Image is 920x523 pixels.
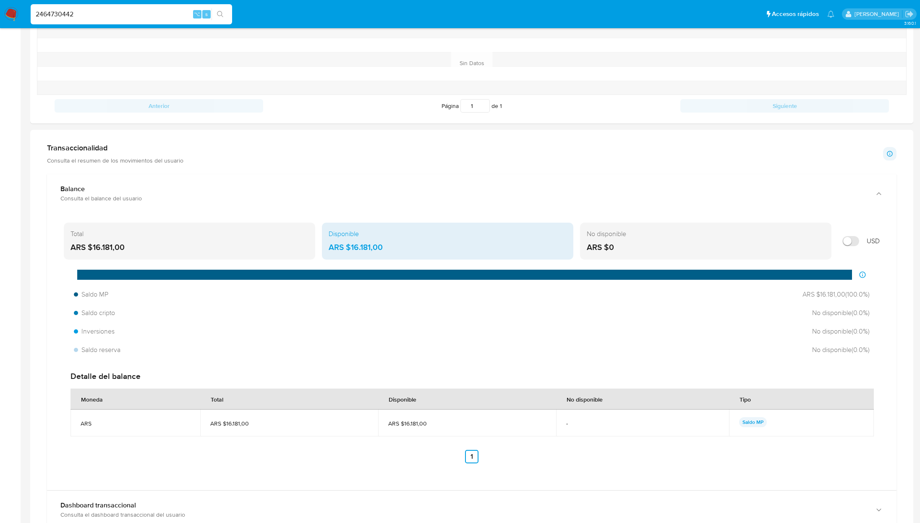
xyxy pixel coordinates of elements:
[442,99,502,113] span: Página de
[680,99,889,113] button: Siguiente
[772,10,819,18] span: Accesos rápidos
[31,9,232,20] input: Buscar usuario o caso...
[194,10,200,18] span: ⌥
[500,102,502,110] span: 1
[855,10,902,18] p: jessica.fukman@mercadolibre.com
[905,10,914,18] a: Salir
[205,10,208,18] span: s
[904,20,916,26] span: 3.160.1
[55,99,263,113] button: Anterior
[212,8,229,20] button: search-icon
[827,11,834,18] a: Notificaciones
